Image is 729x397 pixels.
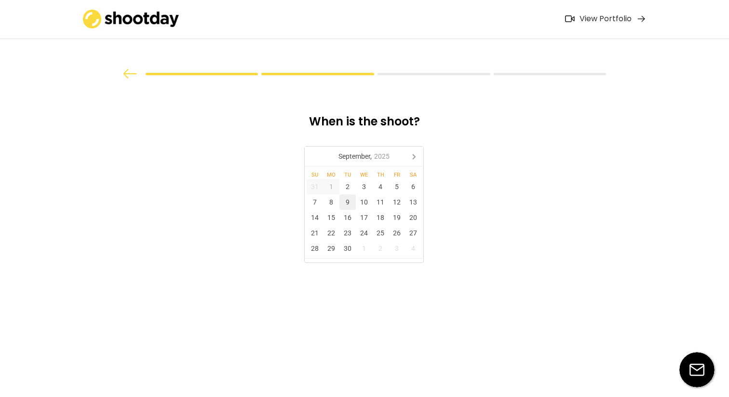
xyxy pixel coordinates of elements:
[405,241,421,256] div: 4
[356,172,372,178] div: We
[307,210,323,225] div: 14
[356,241,372,256] div: 1
[233,114,496,137] div: When is the shoot?
[679,352,715,387] img: email-icon%20%281%29.svg
[339,210,356,225] div: 16
[405,225,421,241] div: 27
[323,241,339,256] div: 29
[372,241,389,256] div: 2
[356,179,372,194] div: 3
[339,179,356,194] div: 2
[389,225,405,241] div: 26
[374,153,390,160] i: 2025
[389,210,405,225] div: 19
[307,194,323,210] div: 7
[339,225,356,241] div: 23
[405,172,421,178] div: Sa
[307,172,323,178] div: Su
[372,179,389,194] div: 4
[307,241,323,256] div: 28
[323,179,339,194] div: 1
[372,210,389,225] div: 18
[580,14,632,24] div: View Portfolio
[307,179,323,194] div: 31
[405,210,421,225] div: 20
[323,194,339,210] div: 8
[339,172,356,178] div: Tu
[372,172,389,178] div: Th
[356,210,372,225] div: 17
[339,194,356,210] div: 9
[123,69,137,79] img: arrow%20back.svg
[372,225,389,241] div: 25
[83,10,179,28] img: shootday_logo.png
[405,179,421,194] div: 6
[389,179,405,194] div: 5
[405,194,421,210] div: 13
[323,225,339,241] div: 22
[389,241,405,256] div: 3
[323,172,339,178] div: Mo
[339,241,356,256] div: 30
[335,149,393,164] div: September,
[356,225,372,241] div: 24
[323,210,339,225] div: 15
[307,225,323,241] div: 21
[372,194,389,210] div: 11
[389,172,405,178] div: Fr
[356,194,372,210] div: 10
[565,15,575,22] img: Icon%20feather-video%402x.png
[389,194,405,210] div: 12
